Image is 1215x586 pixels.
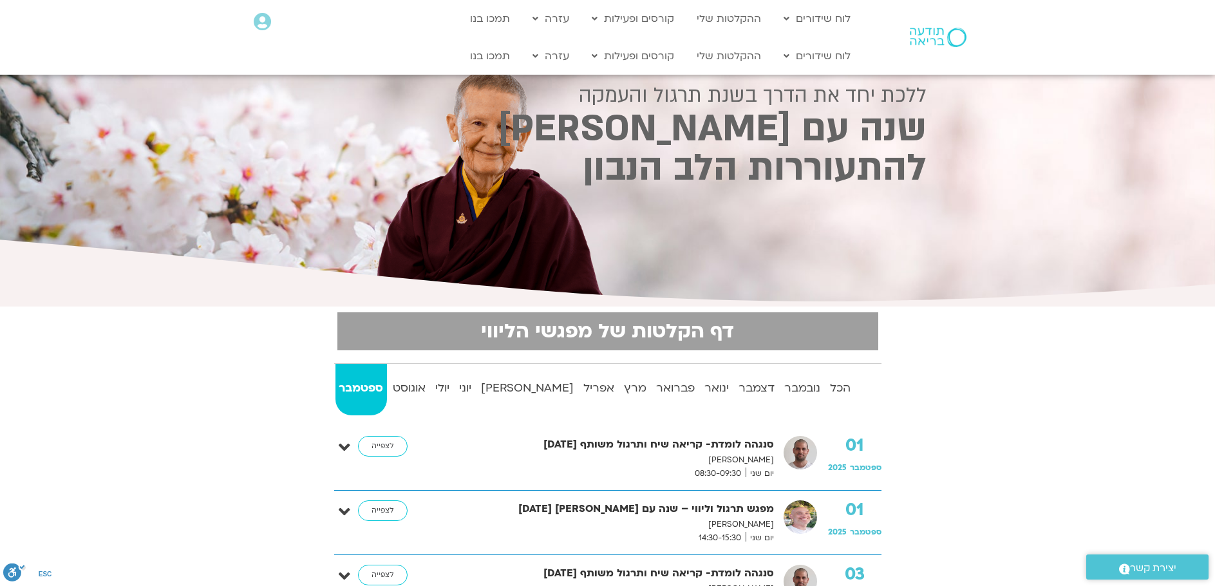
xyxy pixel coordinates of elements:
[690,44,768,68] a: ההקלטות שלי
[585,44,681,68] a: קורסים ופעילות
[828,565,881,584] strong: 03
[456,364,475,415] a: יוני
[436,500,774,518] strong: מפגש תרגול וליווי – שנה עם [PERSON_NAME] [DATE]
[478,379,578,398] strong: [PERSON_NAME]
[690,467,746,480] span: 08:30-09:30
[621,379,650,398] strong: מרץ
[735,379,778,398] strong: דצמבר
[580,364,618,415] a: אפריל
[735,364,778,415] a: דצמבר
[781,364,824,415] a: נובמבר
[580,379,618,398] strong: אפריל
[746,531,774,545] span: יום שני
[850,462,881,473] span: ספטמבר
[432,379,453,398] strong: יולי
[432,364,453,415] a: יולי
[690,6,768,31] a: ההקלטות שלי
[289,112,927,146] h2: שנה עם [PERSON_NAME]
[910,28,966,47] img: תודעה בריאה
[335,379,387,398] strong: ספטמבר
[390,379,429,398] strong: אוגוסט
[621,364,650,415] a: מרץ
[828,500,881,520] strong: 01
[827,379,854,398] strong: הכל
[653,379,699,398] strong: פברואר
[436,565,774,582] strong: סנגהה לומדת- קריאה שיח ותרגול משותף [DATE]
[464,6,516,31] a: תמכו בנו
[1086,554,1209,580] a: יצירת קשר
[289,84,927,107] h2: ללכת יחד את הדרך בשנת תרגול והעמקה
[828,436,881,455] strong: 01
[436,453,774,467] p: [PERSON_NAME]
[694,531,746,545] span: 14:30-15:30
[653,364,699,415] a: פברואר
[526,44,576,68] a: עזרה
[345,320,871,343] h2: דף הקלטות של מפגשי הליווי
[701,379,733,398] strong: ינואר
[335,364,387,415] a: ספטמבר
[585,6,681,31] a: קורסים ופעילות
[464,44,516,68] a: תמכו בנו
[526,6,576,31] a: עזרה
[777,6,857,31] a: לוח שידורים
[828,462,847,473] span: 2025
[456,379,475,398] strong: יוני
[358,565,408,585] a: לצפייה
[390,364,429,415] a: אוגוסט
[436,436,774,453] strong: סנגהה לומדת- קריאה שיח ותרגול משותף [DATE]
[478,364,578,415] a: [PERSON_NAME]
[850,527,881,537] span: ספטמבר
[746,467,774,480] span: יום שני
[436,518,774,531] p: [PERSON_NAME]
[827,364,854,415] a: הכל
[358,436,408,457] a: לצפייה
[289,151,927,185] h2: להתעוררות הלב הנבון
[781,379,824,398] strong: נובמבר
[777,44,857,68] a: לוח שידורים
[358,500,408,521] a: לצפייה
[701,364,733,415] a: ינואר
[828,527,847,537] span: 2025
[1130,560,1176,577] span: יצירת קשר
